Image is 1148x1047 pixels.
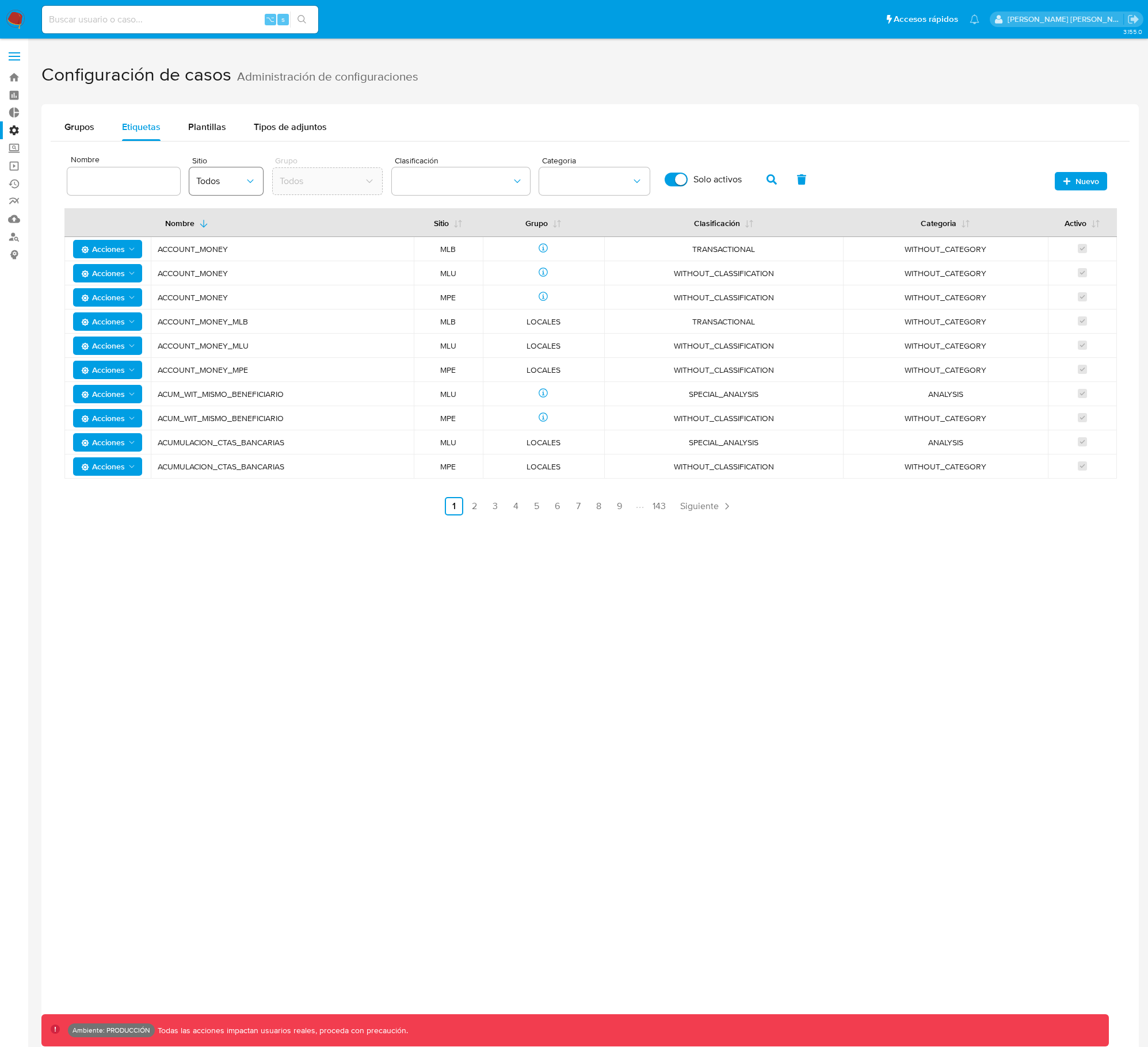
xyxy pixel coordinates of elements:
span: ⌥ [266,14,274,25]
span: Accesos rápidos [894,13,958,25]
input: Buscar usuario o caso... [42,12,318,27]
span: s [281,14,285,25]
a: Salir [1127,13,1139,25]
button: search-icon [290,12,314,28]
p: Todas las acciones impactan usuarios reales, proceda con precaución. [155,1025,408,1036]
p: Ambiente: PRODUCCIÓN [73,1028,150,1033]
p: jarvi.zambrano@mercadolibre.com.co [1008,14,1124,25]
a: Notificaciones [970,14,979,24]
